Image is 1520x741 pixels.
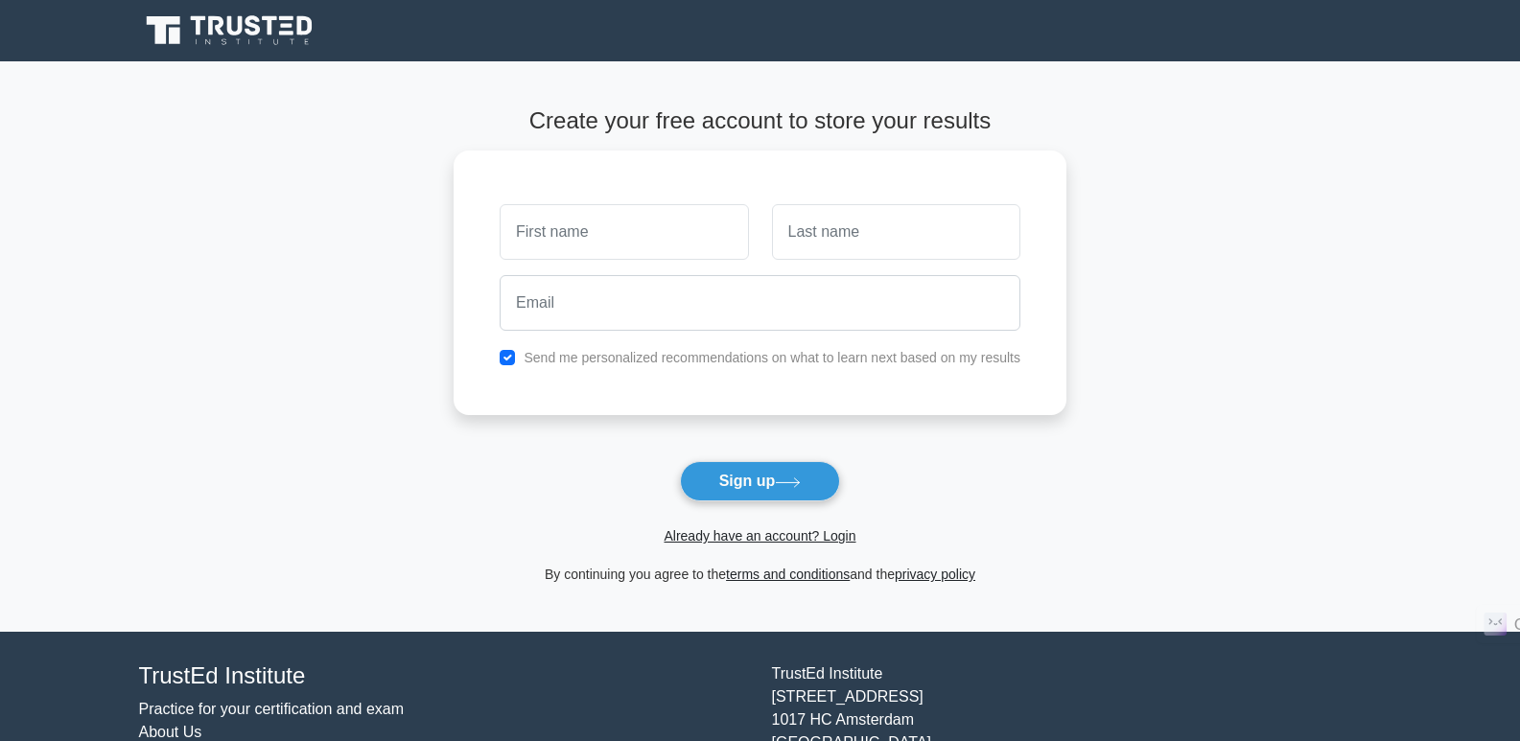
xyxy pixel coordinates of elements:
[680,461,841,501] button: Sign up
[139,724,202,740] a: About Us
[772,204,1020,260] input: Last name
[139,701,405,717] a: Practice for your certification and exam
[664,528,855,544] a: Already have an account? Login
[524,350,1020,365] label: Send me personalized recommendations on what to learn next based on my results
[726,567,850,582] a: terms and conditions
[500,275,1020,331] input: Email
[454,107,1066,135] h4: Create your free account to store your results
[442,563,1078,586] div: By continuing you agree to the and the
[139,662,749,690] h4: TrustEd Institute
[895,567,975,582] a: privacy policy
[500,204,748,260] input: First name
